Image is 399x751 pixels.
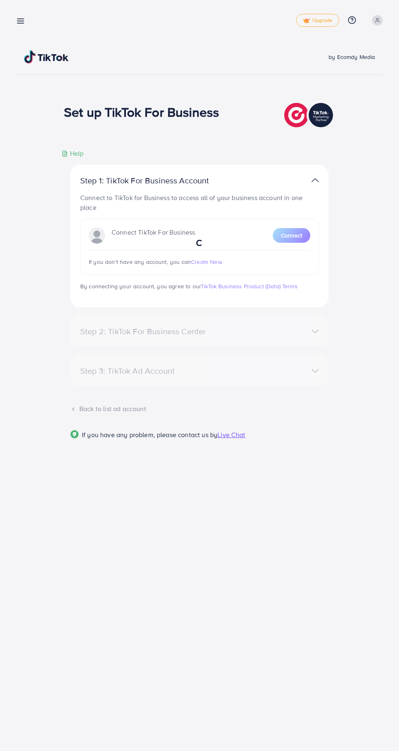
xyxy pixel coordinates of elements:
a: tickUpgrade [296,14,339,27]
img: Popup guide [70,430,79,438]
div: Back to list ad account [70,404,329,414]
span: by Ecomdy Media [329,53,375,61]
img: tick [303,18,310,24]
img: TikTok [24,50,69,63]
div: Help [61,149,84,158]
span: Live Chat [217,430,245,439]
img: TikTok partner [311,174,319,186]
span: If you have any problem, please contact us by [82,430,217,439]
p: Step 1: TikTok For Business Account [80,176,235,185]
span: Upgrade [303,17,332,24]
h1: Set up TikTok For Business [64,104,219,120]
img: TikTok partner [284,101,335,129]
